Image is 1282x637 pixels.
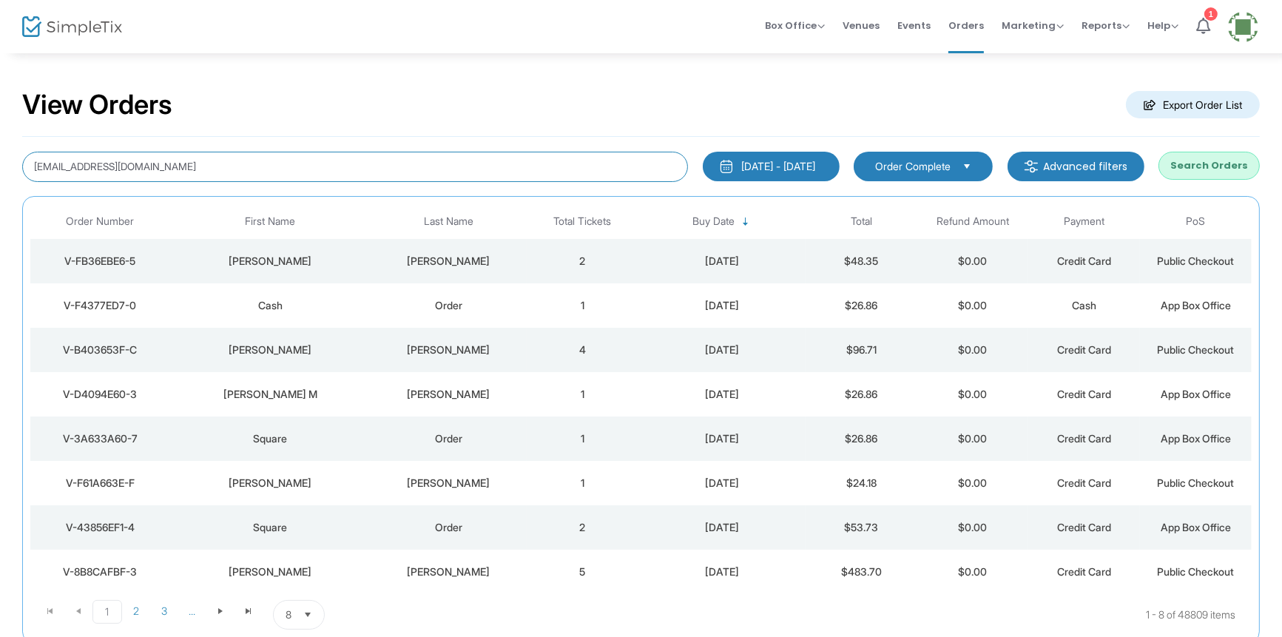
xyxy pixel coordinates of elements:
div: Square [173,520,366,535]
span: Page 3 [150,600,178,622]
span: Go to the last page [235,600,263,622]
span: Cash [1072,299,1096,311]
span: Orders [948,7,984,44]
span: Go to the last page [243,605,254,617]
span: Page 2 [122,600,150,622]
td: $0.00 [917,505,1029,550]
span: Credit Card [1057,565,1111,578]
div: V-F4377ED7-0 [34,298,166,313]
div: V-FB36EBE6-5 [34,254,166,269]
span: Payment [1064,215,1104,228]
div: 9/24/2025 [642,254,802,269]
span: Public Checkout [1158,255,1235,267]
span: Events [897,7,931,44]
td: $24.18 [806,461,917,505]
div: lisa [173,476,366,491]
td: 5 [527,550,638,594]
span: Marketing [1002,18,1064,33]
button: Select [957,158,977,175]
span: App Box Office [1161,388,1231,400]
td: $96.71 [806,328,917,372]
td: 2 [527,239,638,283]
div: OPHELIA M [173,387,366,402]
div: 9/24/2025 [642,520,802,535]
m-button: Advanced filters [1008,152,1144,181]
input: Search by name, email, phone, order number, ip address, or last 4 digits of card [22,152,688,182]
div: V-43856EF1-4 [34,520,166,535]
div: Hoang [374,254,523,269]
td: 4 [527,328,638,372]
span: Credit Card [1057,255,1111,267]
td: 2 [527,505,638,550]
span: Go to the next page [206,600,235,622]
span: Credit Card [1057,388,1111,400]
th: Total [806,204,917,239]
span: Credit Card [1057,476,1111,489]
button: [DATE] - [DATE] [703,152,840,181]
div: Misty [173,343,366,357]
button: Search Orders [1158,152,1260,180]
div: Cash [173,298,366,313]
span: Reports [1082,18,1130,33]
span: Credit Card [1057,343,1111,356]
div: kuehl [374,476,523,491]
td: $0.00 [917,283,1029,328]
span: Last Name [424,215,473,228]
span: Page 1 [92,600,122,624]
span: Page 4 [178,600,206,622]
span: Credit Card [1057,521,1111,533]
span: App Box Office [1161,521,1231,533]
td: $26.86 [806,372,917,417]
div: Dahlgren [374,564,523,579]
div: 9/24/2025 [642,431,802,446]
td: $53.73 [806,505,917,550]
img: monthly [719,159,734,174]
div: Staiert [374,343,523,357]
span: Public Checkout [1158,343,1235,356]
td: $26.86 [806,283,917,328]
span: App Box Office [1161,299,1231,311]
th: Total Tickets [527,204,638,239]
td: $0.00 [917,372,1029,417]
span: 8 [286,607,291,622]
span: Go to the next page [215,605,226,617]
div: V-8B8CAFBF-3 [34,564,166,579]
td: $483.70 [806,550,917,594]
div: Order [374,431,523,446]
span: Venues [843,7,880,44]
div: Order [374,520,523,535]
span: Help [1147,18,1178,33]
span: Order Complete [875,159,951,174]
div: 9/24/2025 [642,387,802,402]
div: [DATE] - [DATE] [741,159,815,174]
td: $0.00 [917,550,1029,594]
div: ROTH [374,387,523,402]
span: Public Checkout [1158,476,1235,489]
span: Order Number [66,215,134,228]
img: filter [1024,159,1039,174]
div: Order [374,298,523,313]
span: Public Checkout [1158,565,1235,578]
m-button: Export Order List [1126,91,1260,118]
span: Credit Card [1057,432,1111,445]
td: $0.00 [917,461,1029,505]
th: Refund Amount [917,204,1029,239]
td: 1 [527,461,638,505]
button: Select [297,601,318,629]
div: Data table [30,204,1252,594]
div: 9/24/2025 [642,564,802,579]
div: 1 [1204,7,1218,21]
td: $0.00 [917,417,1029,461]
span: App Box Office [1161,432,1231,445]
td: $0.00 [917,328,1029,372]
kendo-pager-info: 1 - 8 of 48809 items [472,600,1235,630]
td: 1 [527,372,638,417]
div: V-B403653F-C [34,343,166,357]
div: Amy [173,564,366,579]
span: Sortable [740,216,752,228]
span: First Name [245,215,295,228]
span: Box Office [765,18,825,33]
td: 1 [527,417,638,461]
td: $26.86 [806,417,917,461]
div: Square [173,431,366,446]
